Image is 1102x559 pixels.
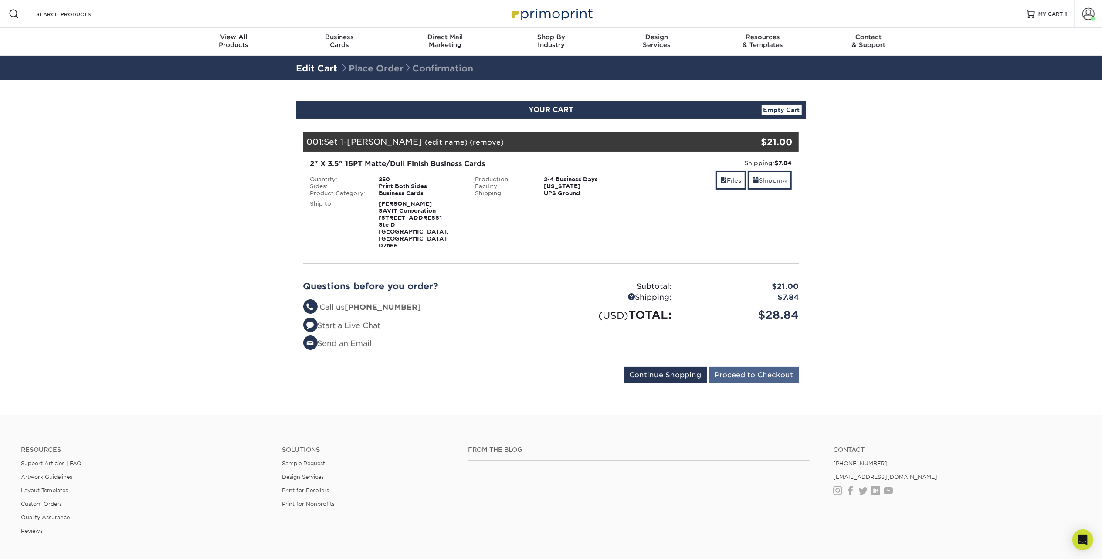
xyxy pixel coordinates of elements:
[468,176,537,183] div: Production:
[181,33,287,41] span: View All
[282,487,329,494] a: Print for Resellers
[716,136,793,149] div: $21.00
[762,105,802,115] a: Empty Cart
[345,303,421,312] strong: [PHONE_NUMBER]
[21,528,43,534] a: Reviews
[753,177,759,184] span: shipping
[498,28,604,56] a: Shop ByIndustry
[392,28,498,56] a: Direct MailMarketing
[304,200,373,249] div: Ship to:
[816,28,922,56] a: Contact& Support
[379,200,448,249] strong: [PERSON_NAME] SAVIT Corporation [STREET_ADDRESS] Ste D [GEOGRAPHIC_DATA], [GEOGRAPHIC_DATA] 07866
[296,63,338,74] a: Edit Cart
[303,132,716,152] div: 001:
[833,460,887,467] a: [PHONE_NUMBER]
[599,310,629,321] small: (USD)
[721,177,727,184] span: files
[303,321,381,330] a: Start a Live Chat
[468,190,537,197] div: Shipping:
[816,33,922,49] div: & Support
[286,28,392,56] a: BusinessCards
[678,292,806,303] div: $7.84
[833,474,937,480] a: [EMAIL_ADDRESS][DOMAIN_NAME]
[21,487,68,494] a: Layout Templates
[537,183,634,190] div: [US_STATE]
[303,302,545,313] li: Call us
[498,33,604,41] span: Shop By
[604,33,710,49] div: Services
[604,28,710,56] a: DesignServices
[1065,11,1067,17] span: 1
[372,190,468,197] div: Business Cards
[1038,10,1063,18] span: MY CART
[372,176,468,183] div: 250
[282,501,335,507] a: Print for Nonprofits
[709,367,799,383] input: Proceed to Checkout
[710,33,816,49] div: & Templates
[468,183,537,190] div: Facility:
[537,176,634,183] div: 2-4 Business Days
[425,138,468,146] a: (edit name)
[470,138,504,146] a: (remove)
[286,33,392,41] span: Business
[392,33,498,41] span: Direct Mail
[816,33,922,41] span: Contact
[710,28,816,56] a: Resources& Templates
[304,190,373,197] div: Product Category:
[508,4,595,23] img: Primoprint
[35,9,120,19] input: SEARCH PRODUCTS.....
[774,159,792,166] strong: $7.84
[21,446,269,454] h4: Resources
[678,281,806,292] div: $21.00
[304,176,373,183] div: Quantity:
[21,460,81,467] a: Support Articles | FAQ
[304,183,373,190] div: Sides:
[303,281,545,291] h2: Questions before you order?
[310,159,627,169] div: 2" X 3.5" 16PT Matte/Dull Finish Business Cards
[551,307,678,323] div: TOTAL:
[372,183,468,190] div: Print Both Sides
[498,33,604,49] div: Industry
[21,514,70,521] a: Quality Assurance
[21,474,72,480] a: Artwork Guidelines
[286,33,392,49] div: Cards
[21,501,62,507] a: Custom Orders
[529,105,573,114] span: YOUR CART
[551,292,678,303] div: Shipping:
[624,367,707,383] input: Continue Shopping
[604,33,710,41] span: Design
[181,33,287,49] div: Products
[678,307,806,323] div: $28.84
[537,190,634,197] div: UPS Ground
[833,446,1081,454] a: Contact
[640,159,792,167] div: Shipping:
[181,28,287,56] a: View AllProducts
[468,446,810,454] h4: From the Blog
[324,137,423,146] span: Set 1-[PERSON_NAME]
[748,171,792,190] a: Shipping
[1072,529,1093,550] div: Open Intercom Messenger
[710,33,816,41] span: Resources
[303,339,372,348] a: Send an Email
[551,281,678,292] div: Subtotal:
[340,63,474,74] span: Place Order Confirmation
[282,460,325,467] a: Sample Request
[716,171,746,190] a: Files
[282,474,324,480] a: Design Services
[392,33,498,49] div: Marketing
[282,446,455,454] h4: Solutions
